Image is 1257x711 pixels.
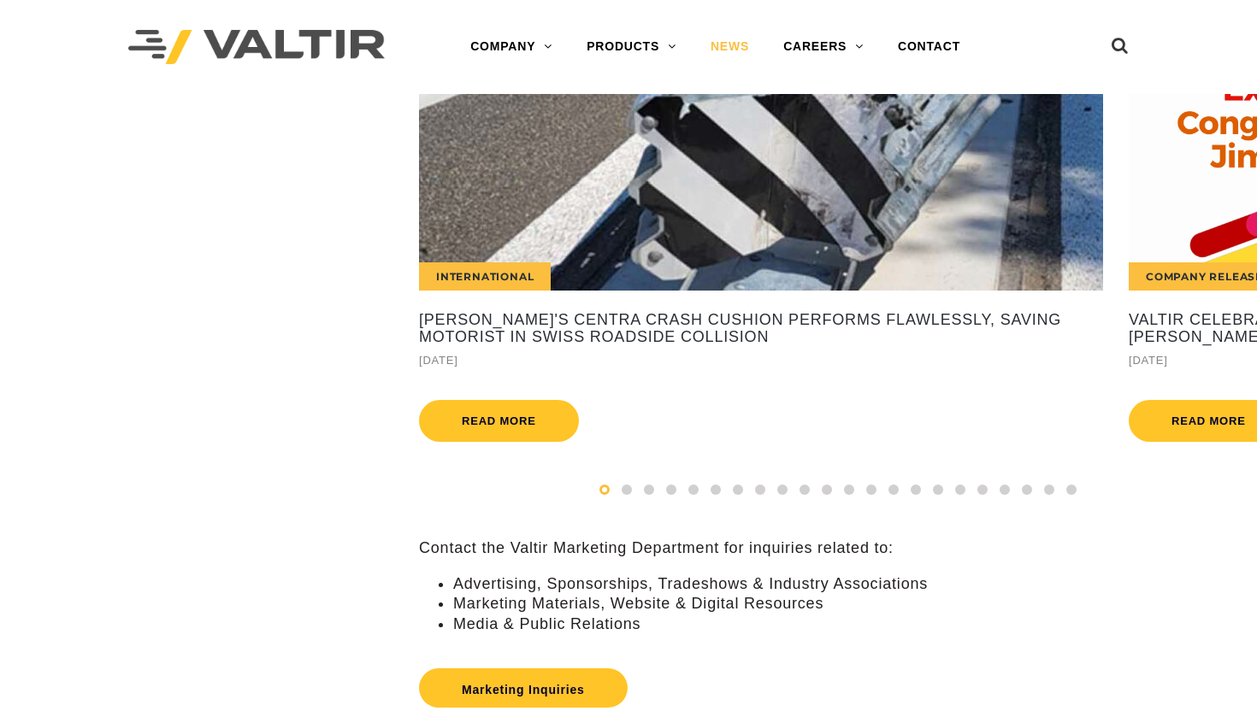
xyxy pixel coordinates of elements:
div: International [419,262,551,291]
a: [PERSON_NAME]'s CENTRA Crash Cushion Performs Flawlessly, Saving Motorist in Swiss Roadside Colli... [419,312,1103,346]
a: Read more [419,400,579,442]
li: Media & Public Relations [453,614,1257,634]
a: NEWS [693,30,766,64]
a: Marketing Inquiries [419,668,628,708]
a: COMPANY [453,30,569,64]
a: International [419,94,1103,291]
a: CAREERS [766,30,881,64]
a: PRODUCTS [569,30,693,64]
p: Contact the Valtir Marketing Department for inquiries related to: [419,538,1257,558]
li: Advertising, Sponsorships, Tradeshows & Industry Associations [453,574,1257,594]
a: CONTACT [881,30,977,64]
li: Marketing Materials, Website & Digital Resources [453,594,1257,614]
img: Valtir [128,30,385,65]
div: [DATE] [419,350,1103,370]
